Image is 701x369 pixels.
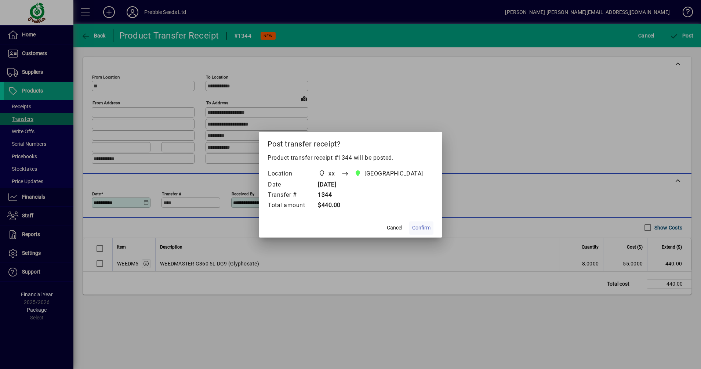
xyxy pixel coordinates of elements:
[268,200,312,211] td: Total amount
[409,221,433,235] button: Confirm
[268,153,433,162] p: Product transfer receipt #1344 will be posted.
[259,132,442,153] h2: Post transfer receipt?
[312,190,437,200] td: 1344
[316,169,338,179] span: xx
[383,221,406,235] button: Cancel
[312,180,437,190] td: [DATE]
[364,169,423,178] span: [GEOGRAPHIC_DATA]
[412,224,431,232] span: Confirm
[387,224,402,232] span: Cancel
[268,190,312,200] td: Transfer #
[268,180,312,190] td: Date
[268,168,312,180] td: Location
[312,200,437,211] td: $440.00
[352,169,426,179] span: CHRISTCHURCH
[328,169,335,178] span: xx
